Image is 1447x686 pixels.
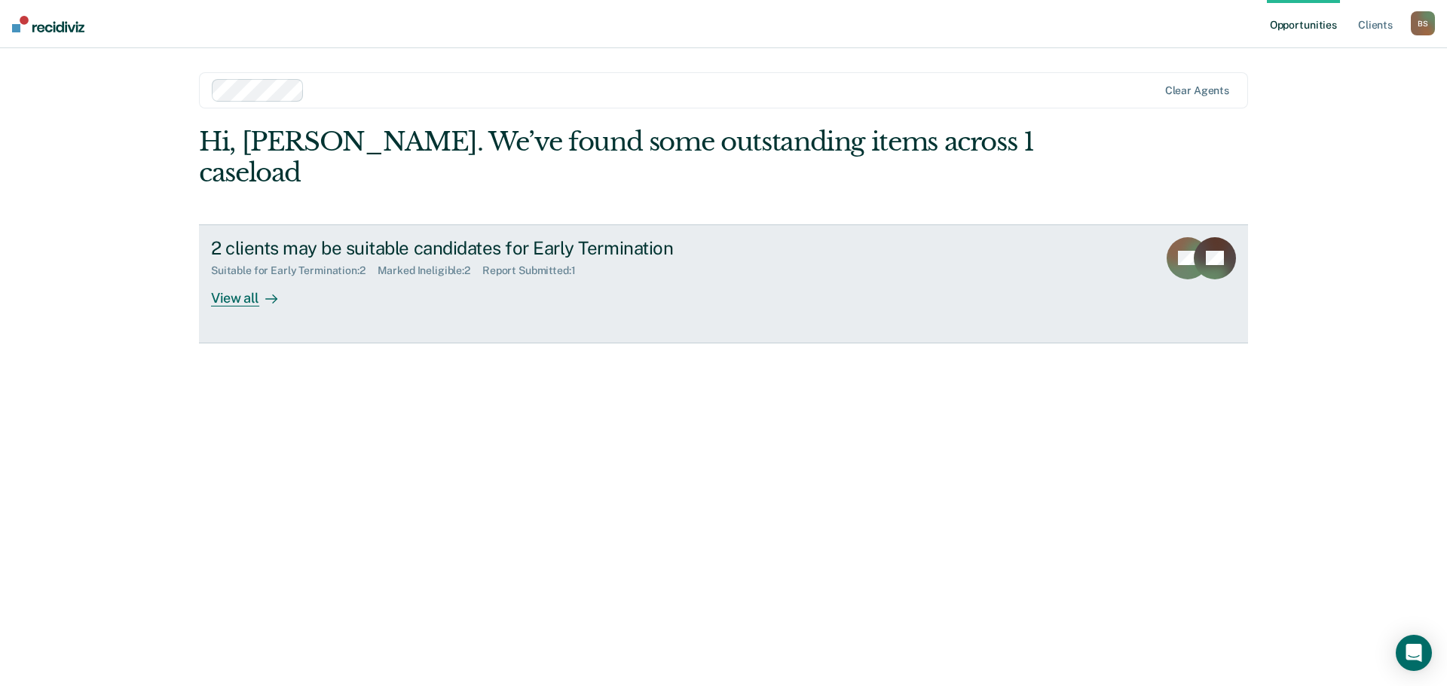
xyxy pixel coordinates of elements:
button: BS [1411,11,1435,35]
div: Suitable for Early Termination : 2 [211,264,378,277]
div: Report Submitted : 1 [482,264,588,277]
a: 2 clients may be suitable candidates for Early TerminationSuitable for Early Termination:2Marked ... [199,224,1248,343]
div: Open Intercom Messenger [1396,635,1432,671]
div: View all [211,277,295,306]
div: 2 clients may be suitable candidates for Early Termination [211,237,740,259]
div: Hi, [PERSON_NAME]. We’ve found some outstanding items across 1 caseload [199,127,1039,188]
div: Marked Ineligible : 2 [378,264,482,277]
div: Clear agents [1165,84,1229,97]
div: B S [1411,11,1435,35]
img: Recidiviz [12,16,84,32]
